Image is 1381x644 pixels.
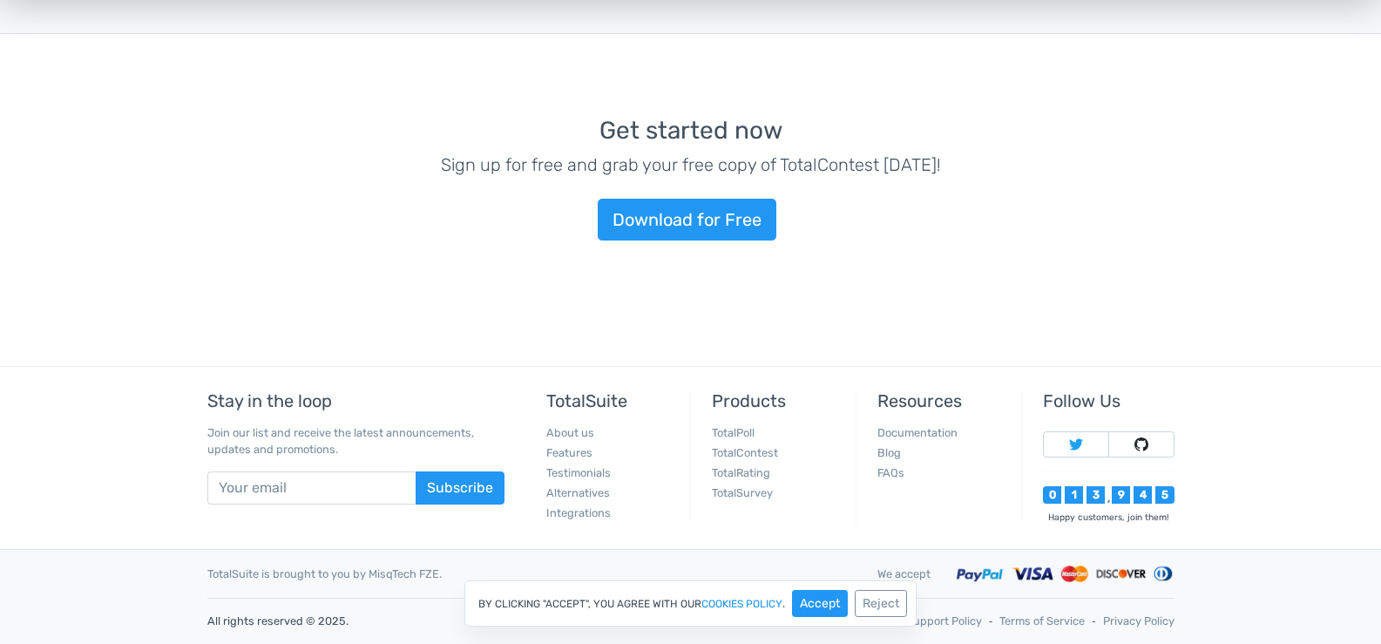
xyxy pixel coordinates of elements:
[1134,437,1148,451] img: Follow TotalSuite on Github
[207,424,504,458] p: Join our list and receive the latest announcements, updates and promotions.
[712,391,843,410] h5: Products
[1043,486,1061,505] div: 0
[546,506,611,519] a: Integrations
[701,599,782,609] a: cookies policy
[712,486,773,499] a: TotalSurvey
[877,426,958,439] a: Documentation
[1043,511,1174,524] div: Happy customers, join them!
[1134,486,1152,505] div: 4
[864,566,944,582] div: We accept
[546,486,610,499] a: Alternatives
[1065,486,1083,505] div: 1
[207,391,504,410] h5: Stay in the loop
[1069,437,1083,451] img: Follow TotalSuite on Twitter
[1112,486,1130,505] div: 9
[207,152,1175,178] p: Sign up for free and grab your free copy of TotalContest [DATE]!
[546,391,677,410] h5: TotalSuite
[546,426,594,439] a: About us
[1105,493,1112,505] div: ,
[546,446,592,459] a: Features
[877,391,1008,410] h5: Resources
[712,446,778,459] a: TotalContest
[1043,391,1174,410] h5: Follow Us
[194,566,864,582] div: TotalSuite is brought to you by MisqTech FZE.
[207,118,1175,145] h3: Get started now
[1155,486,1174,505] div: 5
[1087,486,1105,505] div: 3
[546,466,611,479] a: Testimonials
[957,564,1175,584] img: Accepted payment methods
[464,580,917,627] div: By clicking "Accept", you agree with our .
[416,471,504,505] button: Subscribe
[598,199,776,241] a: Download for Free
[877,446,901,459] a: Blog
[792,590,848,617] button: Accept
[855,590,907,617] button: Reject
[712,466,770,479] a: TotalRating
[877,466,904,479] a: FAQs
[712,426,755,439] a: TotalPoll
[207,471,416,505] input: Your email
